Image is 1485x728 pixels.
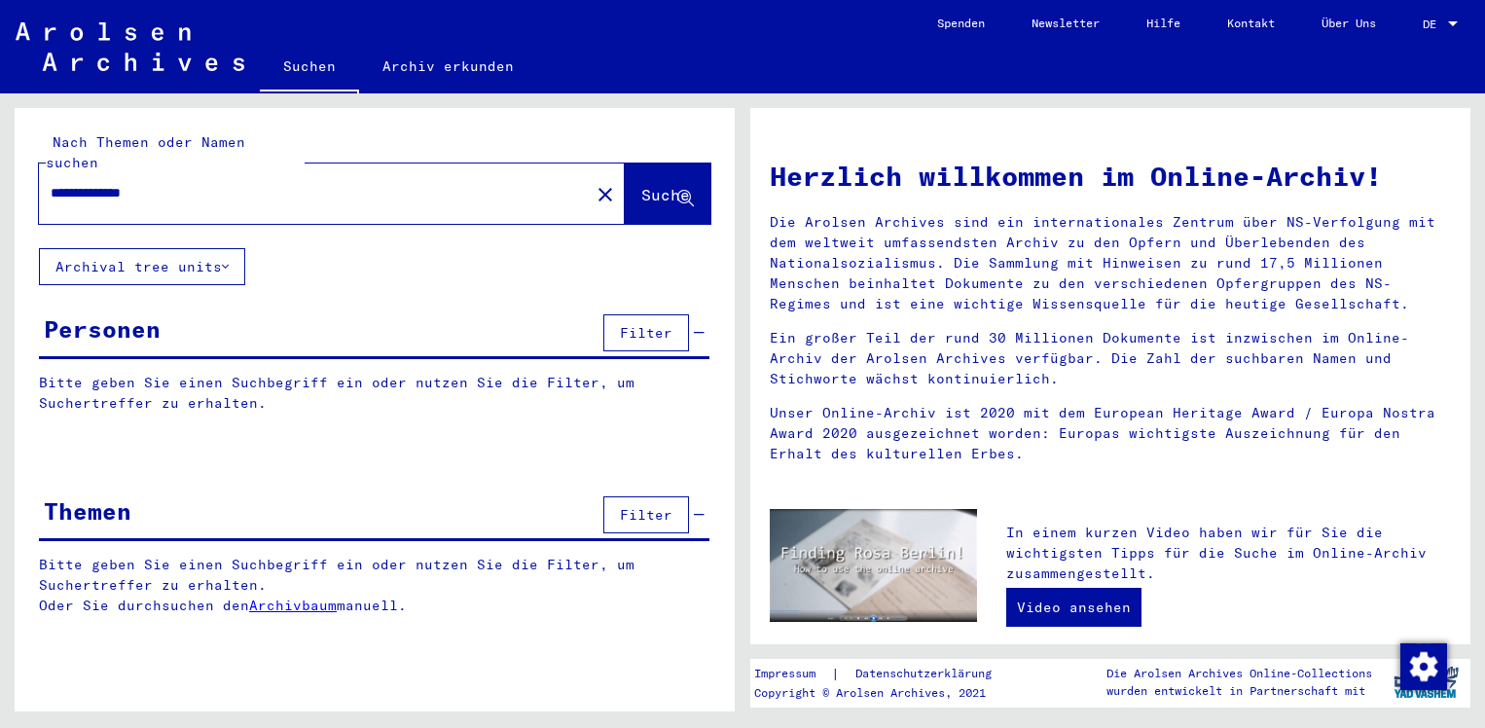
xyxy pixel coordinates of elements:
p: Die Arolsen Archives sind ein internationales Zentrum über NS-Verfolgung mit dem weltweit umfasse... [770,212,1451,314]
div: Personen [44,311,161,346]
span: Suche [641,185,690,204]
p: wurden entwickelt in Partnerschaft mit [1106,682,1372,700]
p: In einem kurzen Video haben wir für Sie die wichtigsten Tipps für die Suche im Online-Archiv zusa... [1006,523,1451,584]
h1: Herzlich willkommen im Online-Archiv! [770,156,1451,197]
p: Bitte geben Sie einen Suchbegriff ein oder nutzen Sie die Filter, um Suchertreffer zu erhalten. [39,373,709,414]
img: Arolsen_neg.svg [16,22,244,71]
img: yv_logo.png [1390,658,1463,707]
img: video.jpg [770,509,977,622]
p: Unser Online-Archiv ist 2020 mit dem European Heritage Award / Europa Nostra Award 2020 ausgezeic... [770,403,1451,464]
p: Copyright © Arolsen Archives, 2021 [754,684,1015,702]
mat-icon: close [594,183,617,206]
button: Suche [625,164,710,224]
span: Filter [620,324,672,342]
span: Filter [620,506,672,524]
a: Impressum [754,664,831,684]
div: Themen [44,493,131,528]
p: Die Arolsen Archives Online-Collections [1106,665,1372,682]
p: Ein großer Teil der rund 30 Millionen Dokumente ist inzwischen im Online-Archiv der Arolsen Archi... [770,328,1451,389]
div: Zustimmung ändern [1399,642,1446,689]
a: Datenschutzerklärung [840,664,1015,684]
a: Archiv erkunden [359,43,537,90]
a: Suchen [260,43,359,93]
button: Clear [586,174,625,213]
button: Archival tree units [39,248,245,285]
img: Zustimmung ändern [1400,643,1447,690]
button: Filter [603,314,689,351]
mat-label: Nach Themen oder Namen suchen [46,133,245,171]
div: | [754,664,1015,684]
a: Video ansehen [1006,588,1141,627]
p: Bitte geben Sie einen Suchbegriff ein oder nutzen Sie die Filter, um Suchertreffer zu erhalten. O... [39,555,710,616]
button: Filter [603,496,689,533]
a: Archivbaum [249,597,337,614]
span: DE [1423,18,1444,31]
